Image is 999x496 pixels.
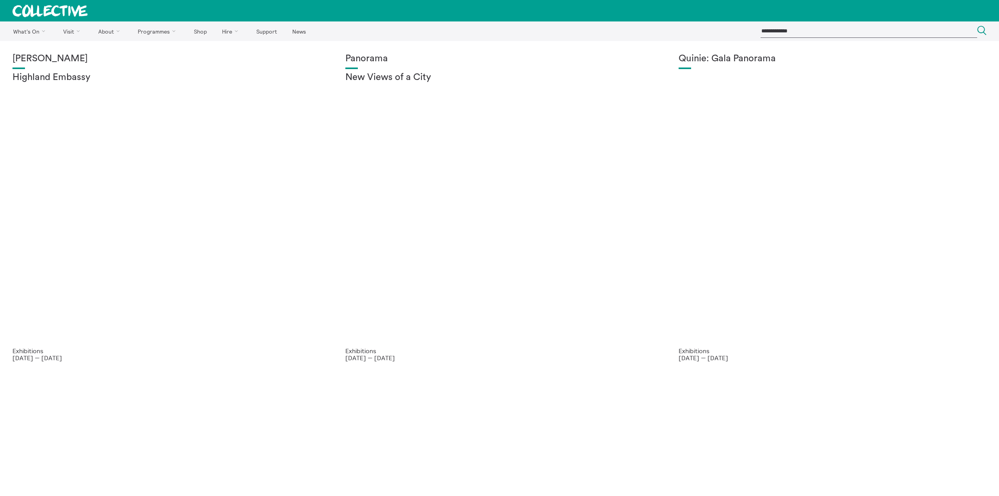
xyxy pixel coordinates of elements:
[345,72,653,83] h2: New Views of a City
[345,354,653,361] p: [DATE] — [DATE]
[187,21,213,41] a: Shop
[131,21,186,41] a: Programmes
[12,354,320,361] p: [DATE] — [DATE]
[215,21,248,41] a: Hire
[249,21,284,41] a: Support
[57,21,90,41] a: Visit
[91,21,130,41] a: About
[333,41,666,374] a: Collective Panorama June 2025 small file 8 Panorama New Views of a City Exhibitions [DATE] — [DATE]
[345,347,653,354] p: Exhibitions
[666,41,999,374] a: Josie Vallely Quinie: Gala Panorama Exhibitions [DATE] — [DATE]
[285,21,313,41] a: News
[6,21,55,41] a: What's On
[12,53,320,64] h1: [PERSON_NAME]
[679,53,987,64] h1: Quinie: Gala Panorama
[345,53,653,64] h1: Panorama
[679,354,987,361] p: [DATE] — [DATE]
[679,347,987,354] p: Exhibitions
[12,347,320,354] p: Exhibitions
[12,72,320,83] h2: Highland Embassy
